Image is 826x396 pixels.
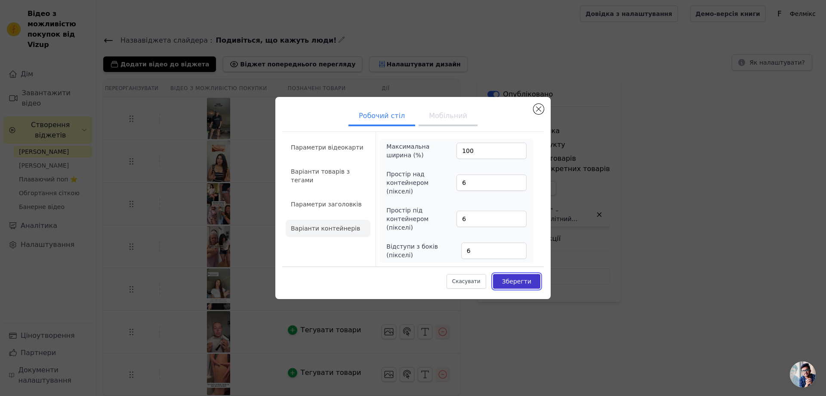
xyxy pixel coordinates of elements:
font: Робочий стіл [359,112,405,120]
font: Варіанти товарів з тегами [291,168,350,184]
font: Простір над контейнером (пікселі) [386,171,428,195]
font: Варіанти контейнерів [291,225,360,232]
font: Параметри заголовків [291,201,362,208]
font: Скасувати [452,278,481,284]
button: Закрити модальне вікно [533,104,544,114]
div: Відкритий чат [790,362,816,387]
font: Максимальна ширина (%) [386,143,429,159]
font: Простір під контейнером (пікселі) [386,207,428,231]
font: Відступи з боків (пікселі) [386,243,438,259]
font: Зберегти [502,278,531,285]
font: Параметри відеокарти [291,144,364,151]
font: Мобільний [429,112,467,120]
